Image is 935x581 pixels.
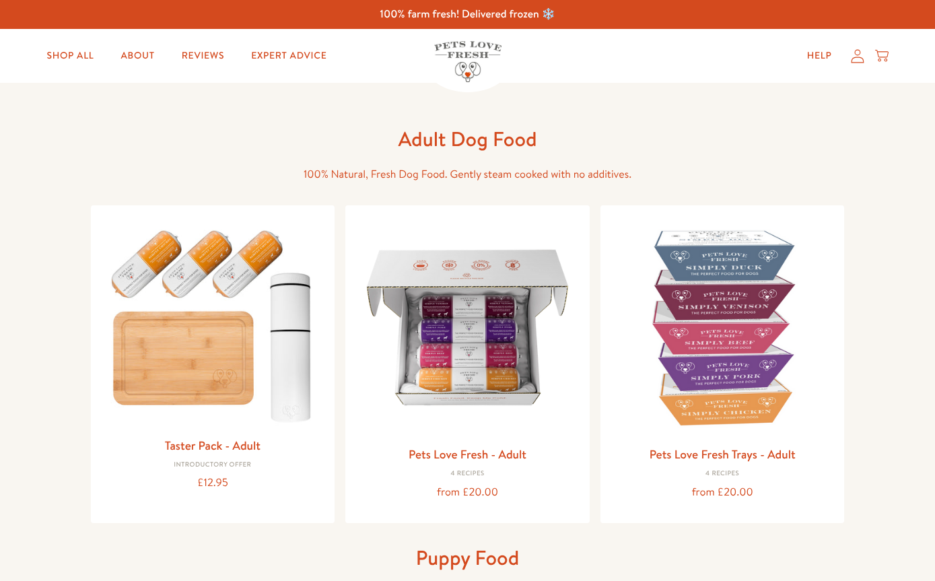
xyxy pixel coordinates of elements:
[356,470,579,478] div: 4 Recipes
[611,470,834,478] div: 4 Recipes
[356,483,579,502] div: from £20.00
[102,216,324,430] img: Taster Pack - Adult
[165,437,261,454] a: Taster Pack - Adult
[650,446,796,463] a: Pets Love Fresh Trays - Adult
[171,42,235,69] a: Reviews
[36,42,104,69] a: Shop All
[252,126,683,152] h1: Adult Dog Food
[409,446,526,463] a: Pets Love Fresh - Adult
[240,42,337,69] a: Expert Advice
[611,483,834,502] div: from £20.00
[611,216,834,439] img: Pets Love Fresh Trays - Adult
[252,545,683,571] h1: Puppy Food
[434,41,501,82] img: Pets Love Fresh
[102,461,324,469] div: Introductory Offer
[304,167,631,182] span: 100% Natural, Fresh Dog Food. Gently steam cooked with no additives.
[796,42,843,69] a: Help
[102,474,324,492] div: £12.95
[110,42,166,69] a: About
[356,216,579,439] img: Pets Love Fresh - Adult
